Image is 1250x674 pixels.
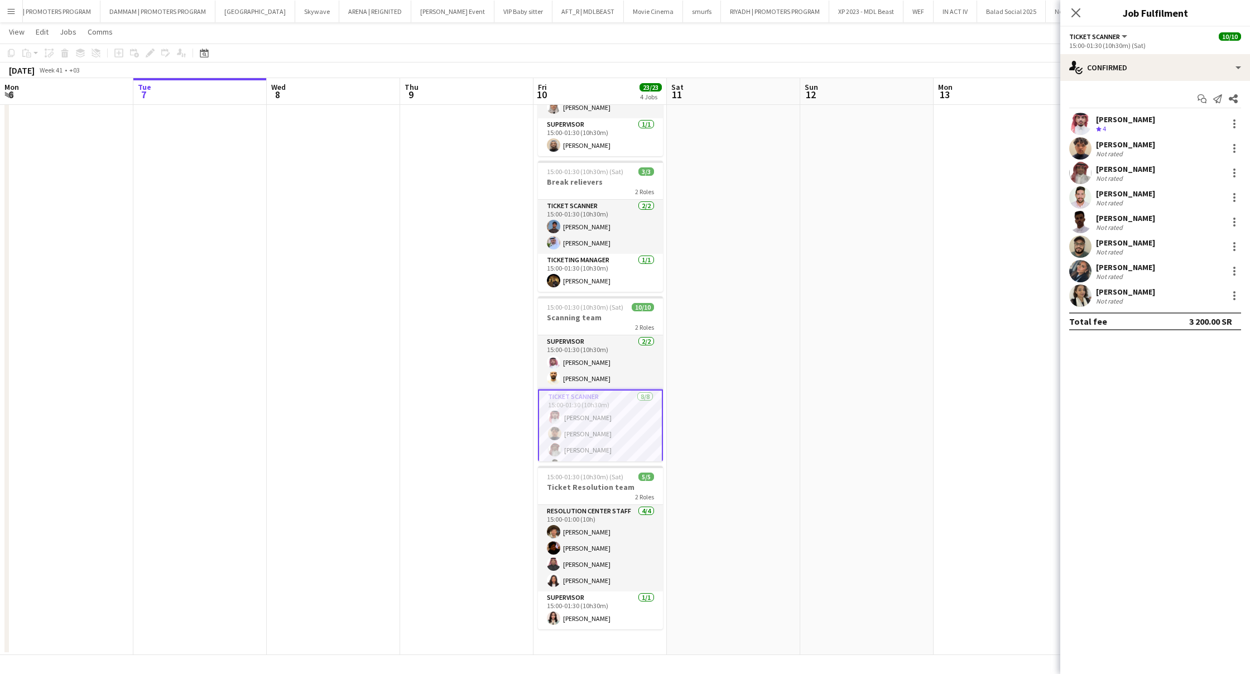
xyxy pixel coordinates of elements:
app-card-role: Ticketing Manager1/115:00-01:30 (10h30m)[PERSON_NAME] [538,254,663,292]
button: Balad Social 2025 [977,1,1046,22]
div: Confirmed [1060,54,1250,81]
button: AFT_R | MDLBEAST [552,1,624,22]
app-card-role: Ticket Scanner8/815:00-01:30 (10h30m)[PERSON_NAME][PERSON_NAME][PERSON_NAME] [538,389,663,543]
span: 15:00-01:30 (10h30m) (Sat) [547,473,623,481]
span: 15:00-01:30 (10h30m) (Sat) [547,167,623,176]
a: Comms [83,25,117,39]
span: 2 Roles [635,323,654,331]
div: 4 Jobs [640,93,661,101]
div: Not rated [1096,297,1125,305]
div: Not rated [1096,150,1125,158]
span: 2 Roles [635,187,654,196]
h3: Break relievers [538,177,663,187]
app-job-card: 15:00-01:30 (10h30m) (Sat)3/3Break relievers2 RolesTicket Scanner2/215:00-01:30 (10h30m)[PERSON_N... [538,161,663,292]
app-card-role: SUPERVISOR2/215:00-01:30 (10h30m)[PERSON_NAME][PERSON_NAME] [538,335,663,389]
span: Comms [88,27,113,37]
div: Not rated [1096,199,1125,207]
div: Not rated [1096,248,1125,256]
button: IN ACT IV [934,1,977,22]
h3: Ticket Resolution team [538,482,663,492]
button: VIP Baby sitter [494,1,552,22]
button: [GEOGRAPHIC_DATA] [215,1,295,22]
app-job-card: 15:00-01:30 (10h30m) (Sat)10/10Scanning team2 RolesSUPERVISOR2/215:00-01:30 (10h30m)[PERSON_NAME]... [538,296,663,461]
app-card-role: SUPERVISOR1/115:00-01:30 (10h30m)[PERSON_NAME] [538,591,663,629]
div: 15:00-01:30 (10h30m) (Sat) [1069,41,1241,50]
app-job-card: 15:00-01:30 (10h30m) (Sat)5/5Ticket Resolution team2 RolesResolution Center Staff4/415:00-01:00 (... [538,466,663,629]
div: [PERSON_NAME] [1096,139,1155,150]
button: [PERSON_NAME] Event [411,1,494,22]
span: Thu [405,82,419,92]
app-card-role: SUPERVISOR1/115:00-01:30 (10h30m)[PERSON_NAME] [538,118,663,156]
span: 7 [136,88,151,101]
span: 6 [3,88,19,101]
div: [PERSON_NAME] [1096,213,1155,223]
span: Fri [538,82,547,92]
div: [PERSON_NAME] [1096,287,1155,297]
div: Not rated [1096,272,1125,281]
div: Total fee [1069,316,1107,327]
div: 3 200.00 SR [1189,316,1232,327]
span: Week 41 [37,66,65,74]
div: [PERSON_NAME] [1096,262,1155,272]
span: 9 [403,88,419,101]
span: 10/10 [1219,32,1241,41]
button: DAMMAM | PROMOTERS PROGRAM [100,1,215,22]
span: 11 [670,88,684,101]
button: WEF [903,1,934,22]
span: 10 [536,88,547,101]
button: ARENA | REIGNITED [339,1,411,22]
a: View [4,25,29,39]
div: +03 [69,66,80,74]
span: 4 [1103,124,1106,133]
h3: Scanning team [538,312,663,322]
span: 5/5 [638,473,654,481]
app-card-role: Ticket Scanner2/215:00-01:30 (10h30m)[PERSON_NAME][PERSON_NAME] [538,200,663,254]
span: 15:00-01:30 (10h30m) (Sat) [547,303,623,311]
div: Not rated [1096,223,1125,232]
a: Edit [31,25,53,39]
span: 3/3 [638,167,654,176]
app-card-role: Resolution Center Staff4/415:00-01:00 (10h)[PERSON_NAME][PERSON_NAME][PERSON_NAME][PERSON_NAME] [538,505,663,591]
div: [DATE] [9,65,35,76]
div: [PERSON_NAME] [1096,238,1155,248]
span: Mon [938,82,953,92]
a: Jobs [55,25,81,39]
span: Mon [4,82,19,92]
span: Sun [805,82,818,92]
span: 13 [936,88,953,101]
span: Tue [138,82,151,92]
span: Ticket Scanner [1069,32,1120,41]
span: Wed [271,82,286,92]
h3: Job Fulfilment [1060,6,1250,20]
span: 23/23 [640,83,662,92]
span: Edit [36,27,49,37]
span: Jobs [60,27,76,37]
span: View [9,27,25,37]
button: XP 2023 - MDL Beast [829,1,903,22]
button: Movie Cinema [624,1,683,22]
div: [PERSON_NAME] [1096,164,1155,174]
span: 12 [803,88,818,101]
div: [PERSON_NAME] [1096,189,1155,199]
button: RIYADH | PROMOTERS PROGRAM [721,1,829,22]
span: 10/10 [632,303,654,311]
span: 8 [270,88,286,101]
span: 2 Roles [635,493,654,501]
button: smurfs [683,1,721,22]
div: Not rated [1096,174,1125,182]
button: Ticket Scanner [1069,32,1129,41]
button: Skywave [295,1,339,22]
div: [PERSON_NAME] [1096,114,1155,124]
button: New Board [1046,1,1095,22]
span: Sat [671,82,684,92]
